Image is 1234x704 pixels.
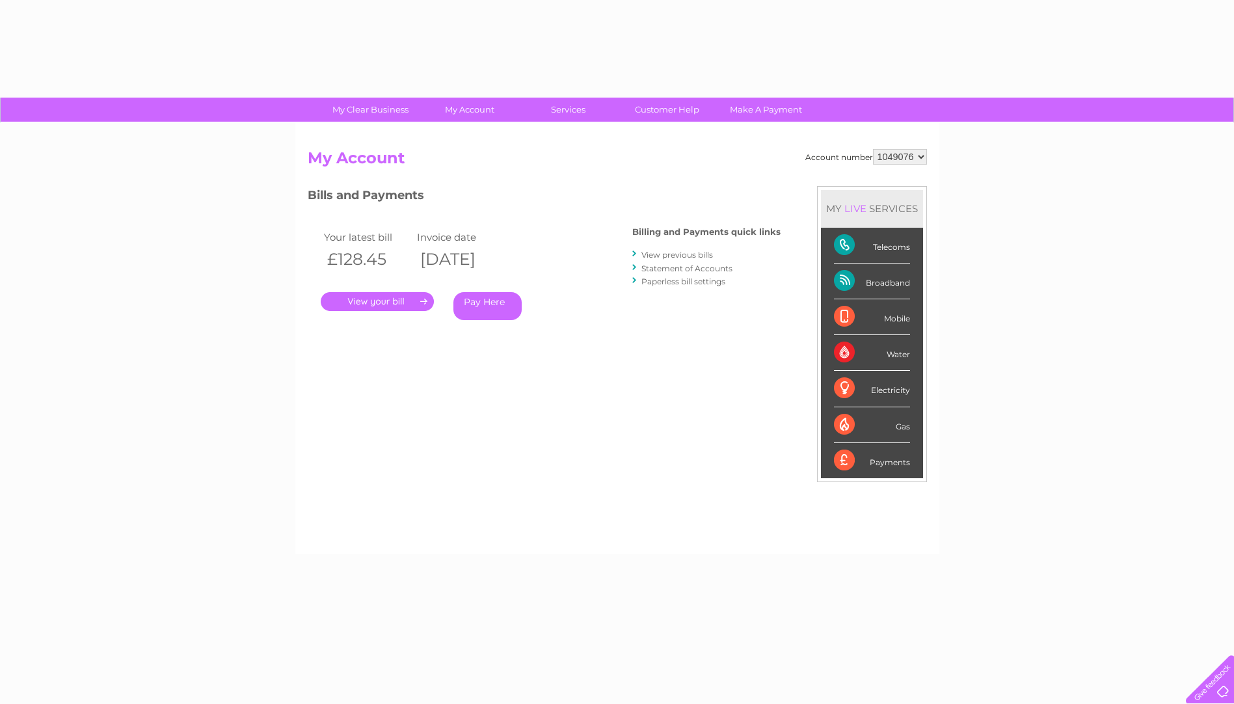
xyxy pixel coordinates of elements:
[712,98,820,122] a: Make A Payment
[453,292,522,320] a: Pay Here
[515,98,622,122] a: Services
[834,371,910,407] div: Electricity
[317,98,424,122] a: My Clear Business
[308,186,781,209] h3: Bills and Payments
[321,228,414,246] td: Your latest bill
[321,292,434,311] a: .
[842,202,869,215] div: LIVE
[821,190,923,227] div: MY SERVICES
[834,335,910,371] div: Water
[641,264,732,273] a: Statement of Accounts
[414,246,507,273] th: [DATE]
[414,228,507,246] td: Invoice date
[834,228,910,264] div: Telecoms
[321,246,414,273] th: £128.45
[308,149,927,174] h2: My Account
[416,98,523,122] a: My Account
[613,98,721,122] a: Customer Help
[805,149,927,165] div: Account number
[641,277,725,286] a: Paperless bill settings
[641,250,713,260] a: View previous bills
[834,264,910,299] div: Broadband
[834,407,910,443] div: Gas
[632,227,781,237] h4: Billing and Payments quick links
[834,443,910,478] div: Payments
[834,299,910,335] div: Mobile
